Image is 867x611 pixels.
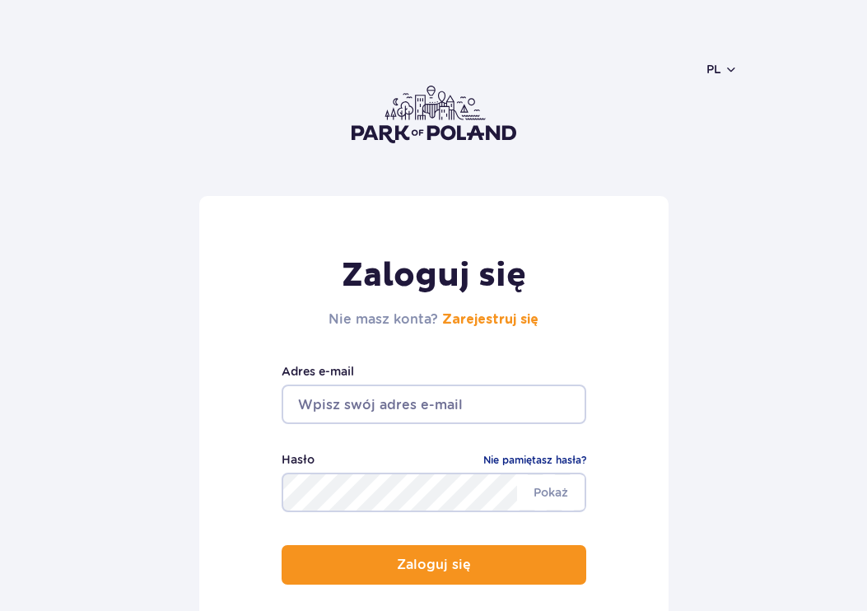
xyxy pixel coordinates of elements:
[397,557,471,572] p: Zaloguj się
[329,255,538,296] h1: Zaloguj się
[282,385,586,424] input: Wpisz swój adres e-mail
[517,475,585,510] span: Pokaż
[442,313,538,326] a: Zarejestruj się
[352,86,516,143] img: Park of Poland logo
[282,450,315,469] label: Hasło
[706,61,738,77] button: pl
[483,452,586,469] a: Nie pamiętasz hasła?
[282,545,586,585] button: Zaloguj się
[282,362,586,380] label: Adres e-mail
[329,310,538,329] h2: Nie masz konta?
